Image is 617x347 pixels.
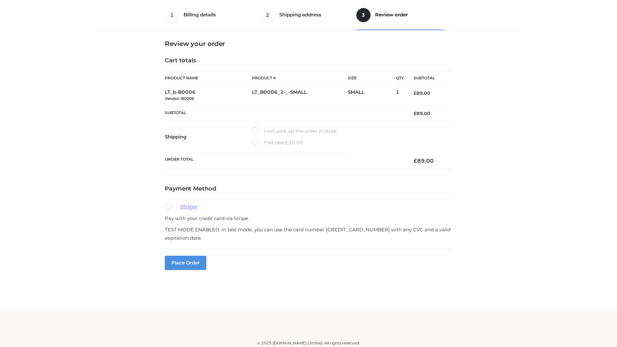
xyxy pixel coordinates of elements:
th: Size [348,71,393,85]
th: Subtotal [404,71,452,85]
td: 1 [396,85,404,106]
th: Subtotal [165,105,404,121]
th: Qty [396,71,404,85]
span: £ [414,111,416,116]
th: Product Name [165,71,252,85]
p: Pay with your credit card via Stripe. [165,214,452,223]
bdi: 89.00 [414,111,430,116]
bdi: 89.00 [414,90,430,96]
td: SMALL [348,85,396,106]
button: Place order [165,256,206,270]
span: £ [414,157,417,164]
label: Flat rate: [252,138,303,147]
th: Shipping [165,121,252,152]
h4: Cart totals [165,57,452,64]
label: I will pick up the order in store. [252,127,337,135]
span: £ [285,139,288,146]
bdi: 89.00 [414,157,434,164]
td: LT_b-B0006 [165,85,252,106]
p: TEST MODE ENABLED. In test mode, you can use the card number [CREDIT_CARD_NUMBER] with any CVC an... [165,226,452,242]
th: Order Total [165,152,404,169]
td: LT_B0006_2-_-SMALL [252,85,348,106]
small: Vendor: B0006 [165,96,194,101]
h3: Review your order [165,40,452,48]
th: Product # [252,71,348,85]
bdi: 20.00 [285,139,303,146]
span: £ [414,90,416,96]
h4: Payment Method [165,185,452,192]
div: © 2025 [DOMAIN_NAME] Limited. All rights reserved. [95,340,522,346]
